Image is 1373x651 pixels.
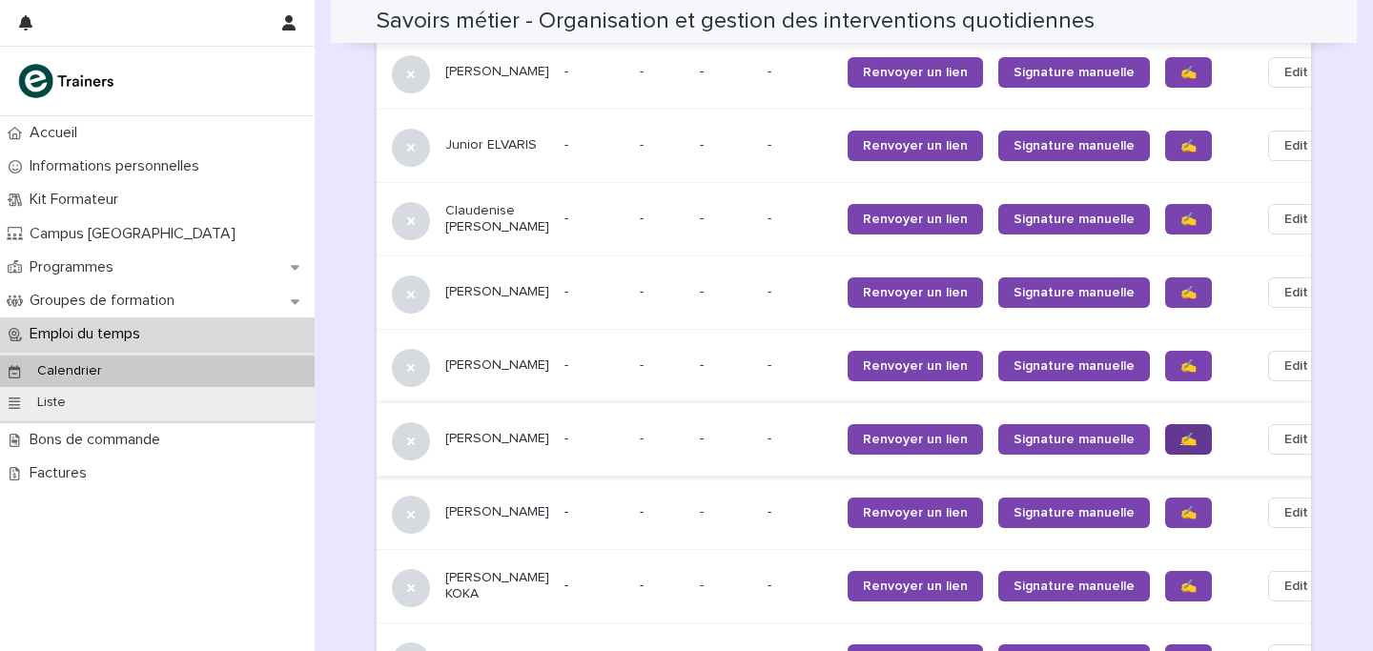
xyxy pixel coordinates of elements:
a: Renvoyer un lien [848,57,983,88]
span: ✍️ [1180,359,1197,373]
p: [PERSON_NAME] [445,64,549,80]
p: - [640,500,647,520]
p: - [564,284,625,300]
p: - [768,211,832,227]
p: [PERSON_NAME] [445,431,549,447]
button: Edit [1268,277,1324,308]
p: - [640,574,647,594]
a: Signature manuelle [998,277,1150,308]
span: Signature manuelle [1014,433,1135,446]
span: Edit [1284,356,1308,376]
span: Edit [1284,63,1308,82]
tr: [PERSON_NAME] KOKA--- --Renvoyer un lienSignature manuelle✍️Edit [377,549,1355,622]
tr: Claudenise [PERSON_NAME]--- --Renvoyer un lienSignature manuelle✍️Edit [377,182,1355,255]
button: Edit [1268,424,1324,455]
p: - [700,137,752,153]
a: ✍️ [1165,131,1212,161]
span: Edit [1284,283,1308,302]
p: - [768,137,832,153]
p: - [700,211,752,227]
a: Renvoyer un lien [848,498,983,528]
p: - [768,504,832,520]
span: ✍️ [1180,139,1197,153]
tr: [PERSON_NAME]--- --Renvoyer un lienSignature manuelle✍️Edit [377,255,1355,329]
p: Claudenise [PERSON_NAME] [445,203,549,235]
a: ✍️ [1165,204,1212,234]
p: - [640,354,647,374]
span: ✍️ [1180,433,1197,446]
a: Signature manuelle [998,57,1150,88]
p: Junior ELVARIS [445,137,549,153]
p: Groupes de formation [22,292,190,310]
p: - [768,357,832,374]
p: Calendrier [22,363,117,379]
p: Emploi du temps [22,325,155,343]
p: [PERSON_NAME] KOKA [445,570,549,602]
p: - [700,578,752,594]
span: Renvoyer un lien [863,506,968,519]
p: - [640,280,647,300]
span: Signature manuelle [1014,506,1135,519]
span: Edit [1284,577,1308,596]
button: Edit [1268,57,1324,88]
p: Programmes [22,258,129,276]
p: - [700,431,752,447]
img: K0CqGN7SDeD6s4JG8KQk [15,62,120,100]
span: Renvoyer un lien [863,213,968,226]
tr: [PERSON_NAME]--- --Renvoyer un lienSignature manuelle✍️Edit [377,476,1355,549]
p: Bons de commande [22,431,175,449]
a: Renvoyer un lien [848,131,983,161]
p: - [768,284,832,300]
a: Renvoyer un lien [848,424,983,455]
p: - [768,431,832,447]
a: Renvoyer un lien [848,277,983,308]
p: - [564,137,625,153]
button: Edit [1268,571,1324,601]
span: Edit [1284,210,1308,229]
tr: [PERSON_NAME]--- --Renvoyer un lienSignature manuelle✍️Edit [377,402,1355,476]
p: Factures [22,464,102,482]
span: ✍️ [1180,213,1197,226]
span: Renvoyer un lien [863,66,968,79]
span: Edit [1284,136,1308,155]
a: ✍️ [1165,351,1212,381]
a: Signature manuelle [998,351,1150,381]
span: Signature manuelle [1014,139,1135,153]
a: ✍️ [1165,571,1212,601]
p: Accueil [22,124,92,142]
p: Informations personnelles [22,157,215,175]
span: Edit [1284,430,1308,449]
span: Signature manuelle [1014,66,1135,79]
p: [PERSON_NAME] [445,504,549,520]
tr: [PERSON_NAME]--- --Renvoyer un lienSignature manuelle✍️Edit [377,329,1355,402]
button: Edit [1268,351,1324,381]
span: Renvoyer un lien [863,359,968,373]
a: Signature manuelle [998,204,1150,234]
p: - [564,64,625,80]
a: ✍️ [1165,498,1212,528]
p: - [564,431,625,447]
a: ✍️ [1165,57,1212,88]
a: ✍️ [1165,277,1212,308]
span: ✍️ [1180,580,1197,593]
a: Renvoyer un lien [848,204,983,234]
span: Renvoyer un lien [863,580,968,593]
a: Renvoyer un lien [848,571,983,601]
p: - [640,207,647,227]
span: Signature manuelle [1014,580,1135,593]
p: - [640,133,647,153]
span: Renvoyer un lien [863,286,968,299]
a: Signature manuelle [998,571,1150,601]
p: - [700,504,752,520]
p: - [640,427,647,447]
p: - [564,357,625,374]
p: - [564,504,625,520]
p: - [700,284,752,300]
a: Renvoyer un lien [848,351,983,381]
p: - [564,211,625,227]
tr: Junior ELVARIS--- --Renvoyer un lienSignature manuelle✍️Edit [377,109,1355,182]
a: Signature manuelle [998,131,1150,161]
p: [PERSON_NAME] [445,357,549,374]
button: Edit [1268,498,1324,528]
a: ✍️ [1165,424,1212,455]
